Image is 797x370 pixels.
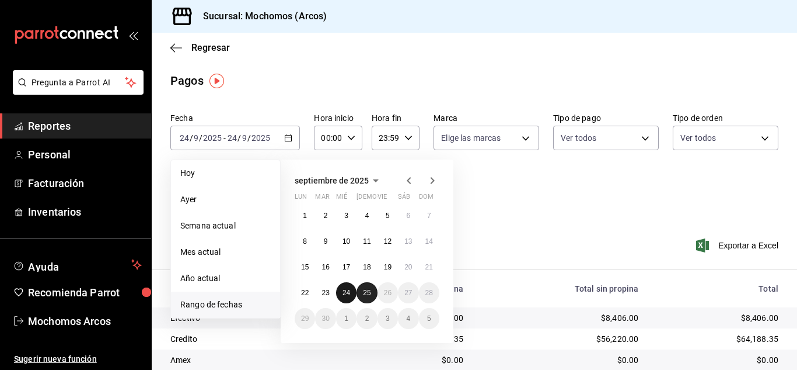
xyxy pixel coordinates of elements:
span: / [190,133,193,143]
span: Mochomos Arcos [28,313,142,329]
h3: Sucursal: Mochomos (Arcos) [194,9,327,23]
abbr: jueves [356,193,425,205]
button: 7 de septiembre de 2025 [419,205,439,226]
abbr: 11 de septiembre de 2025 [363,237,370,245]
input: -- [242,133,247,143]
span: Rango de fechas [180,299,271,311]
abbr: miércoles [336,193,347,205]
div: Pagos [170,72,204,89]
abbr: 4 de octubre de 2025 [406,314,410,323]
button: 18 de septiembre de 2025 [356,257,377,278]
abbr: 13 de septiembre de 2025 [404,237,412,245]
abbr: 26 de septiembre de 2025 [384,289,391,297]
label: Hora inicio [314,114,362,122]
abbr: 7 de septiembre de 2025 [427,212,431,220]
span: Inventarios [28,204,142,220]
input: ---- [251,133,271,143]
abbr: 25 de septiembre de 2025 [363,289,370,297]
button: septiembre de 2025 [295,174,383,188]
abbr: 16 de septiembre de 2025 [321,263,329,271]
abbr: 12 de septiembre de 2025 [384,237,391,245]
button: 9 de septiembre de 2025 [315,231,335,252]
button: 6 de septiembre de 2025 [398,205,418,226]
span: Ayuda [28,258,127,272]
div: Total sin propina [482,284,638,293]
span: Semana actual [180,220,271,232]
button: 21 de septiembre de 2025 [419,257,439,278]
abbr: 21 de septiembre de 2025 [425,263,433,271]
input: -- [193,133,199,143]
button: open_drawer_menu [128,30,138,40]
abbr: 5 de octubre de 2025 [427,314,431,323]
span: / [247,133,251,143]
abbr: 17 de septiembre de 2025 [342,263,350,271]
div: $0.00 [362,354,463,366]
abbr: 28 de septiembre de 2025 [425,289,433,297]
abbr: 3 de septiembre de 2025 [344,212,348,220]
button: 19 de septiembre de 2025 [377,257,398,278]
button: 30 de septiembre de 2025 [315,308,335,329]
button: 13 de septiembre de 2025 [398,231,418,252]
abbr: 24 de septiembre de 2025 [342,289,350,297]
button: 25 de septiembre de 2025 [356,282,377,303]
span: - [223,133,226,143]
button: 3 de octubre de 2025 [377,308,398,329]
div: $8,406.00 [482,312,638,324]
div: $56,220.00 [482,333,638,345]
div: $0.00 [482,354,638,366]
abbr: 4 de septiembre de 2025 [365,212,369,220]
abbr: 15 de septiembre de 2025 [301,263,309,271]
label: Marca [434,114,539,122]
input: -- [179,133,190,143]
button: 15 de septiembre de 2025 [295,257,315,278]
span: Regresar [191,42,230,53]
span: Ver todos [561,132,596,144]
a: Pregunta a Parrot AI [8,85,144,97]
abbr: lunes [295,193,307,205]
abbr: 18 de septiembre de 2025 [363,263,370,271]
button: 2 de octubre de 2025 [356,308,377,329]
button: 29 de septiembre de 2025 [295,308,315,329]
button: 2 de septiembre de 2025 [315,205,335,226]
button: 12 de septiembre de 2025 [377,231,398,252]
span: Año actual [180,272,271,285]
abbr: 2 de septiembre de 2025 [324,212,328,220]
abbr: 1 de octubre de 2025 [344,314,348,323]
abbr: 6 de septiembre de 2025 [406,212,410,220]
div: $64,188.35 [657,333,778,345]
span: / [237,133,241,143]
button: 3 de septiembre de 2025 [336,205,356,226]
button: Regresar [170,42,230,53]
button: 5 de octubre de 2025 [419,308,439,329]
abbr: 23 de septiembre de 2025 [321,289,329,297]
span: / [199,133,202,143]
button: 1 de septiembre de 2025 [295,205,315,226]
abbr: 14 de septiembre de 2025 [425,237,433,245]
label: Hora fin [372,114,420,122]
div: Credito [170,333,344,345]
abbr: 10 de septiembre de 2025 [342,237,350,245]
abbr: 3 de octubre de 2025 [386,314,390,323]
button: 17 de septiembre de 2025 [336,257,356,278]
input: -- [227,133,237,143]
abbr: 27 de septiembre de 2025 [404,289,412,297]
button: 22 de septiembre de 2025 [295,282,315,303]
button: Exportar a Excel [698,238,778,253]
span: Facturación [28,175,142,191]
span: Pregunta a Parrot AI [32,77,125,89]
div: Amex [170,354,344,366]
div: Total [657,284,778,293]
abbr: sábado [398,193,410,205]
button: 5 de septiembre de 2025 [377,205,398,226]
button: 20 de septiembre de 2025 [398,257,418,278]
button: 16 de septiembre de 2025 [315,257,335,278]
span: Mes actual [180,246,271,258]
button: 27 de septiembre de 2025 [398,282,418,303]
abbr: 20 de septiembre de 2025 [404,263,412,271]
button: 28 de septiembre de 2025 [419,282,439,303]
button: 8 de septiembre de 2025 [295,231,315,252]
button: 10 de septiembre de 2025 [336,231,356,252]
span: Reportes [28,118,142,134]
abbr: 5 de septiembre de 2025 [386,212,390,220]
label: Tipo de pago [553,114,659,122]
